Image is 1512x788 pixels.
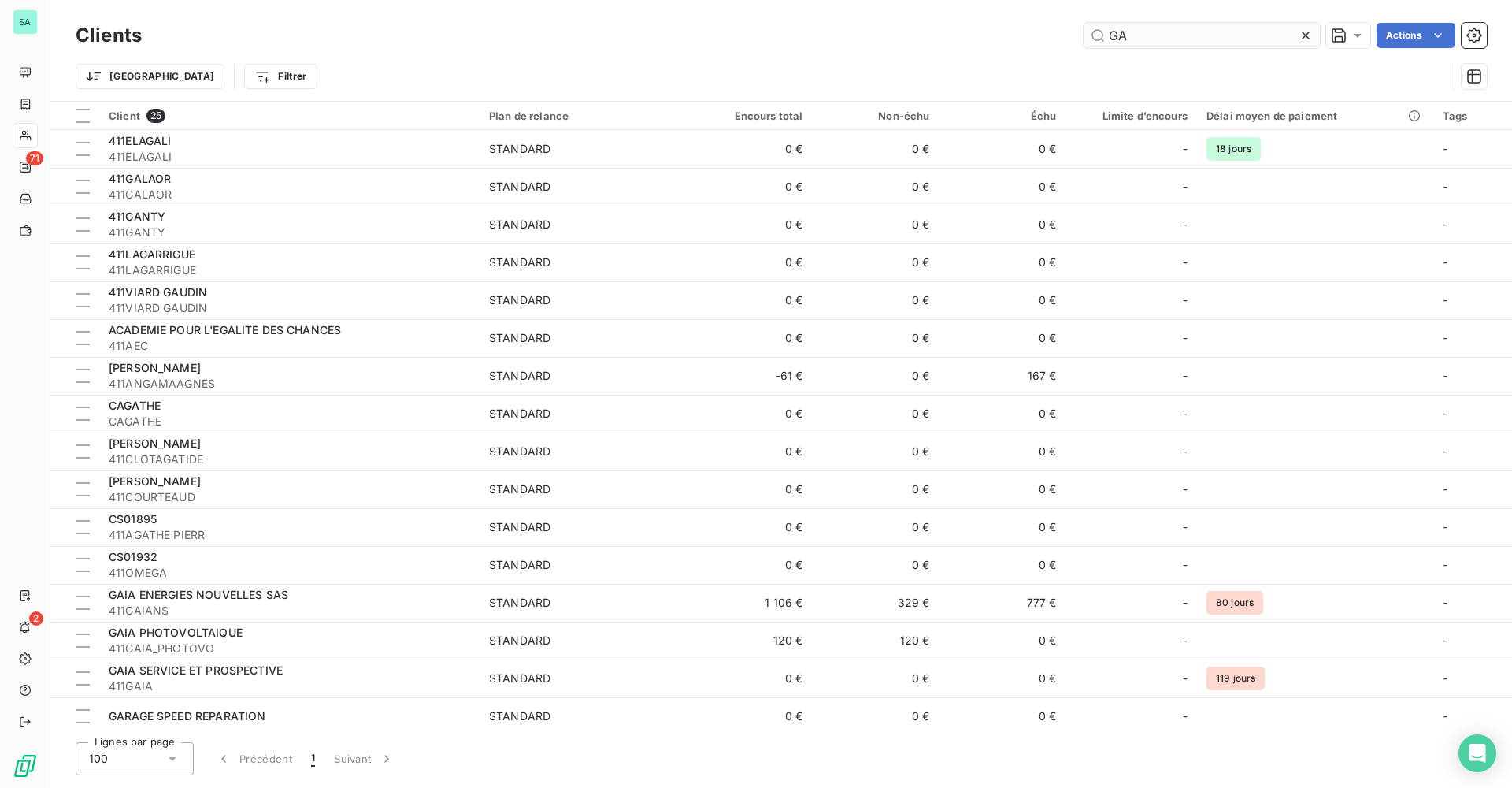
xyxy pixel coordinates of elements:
span: - [1183,595,1188,611]
td: 0 € [939,243,1065,281]
span: - [1183,217,1188,232]
td: 0 € [812,130,939,168]
td: 0 € [686,660,813,697]
span: 411COURTEAUD [109,489,470,505]
span: 411LAGARRIGUE [109,247,195,261]
div: Open Intercom Messenger [1458,734,1496,772]
span: 411GAIA [109,678,470,694]
span: - [1183,141,1188,157]
div: Délai moyen de paiement [1206,110,1424,122]
span: - [1443,369,1447,382]
span: 80 jours [1206,591,1263,615]
span: 411ELAGALI [109,134,172,147]
button: Actions [1377,23,1455,48]
div: STANDARD [489,444,550,459]
td: 0 € [686,470,813,508]
td: 0 € [939,168,1065,206]
td: 0 € [686,508,813,546]
span: CS01895 [109,512,157,526]
div: STANDARD [489,368,550,384]
div: STANDARD [489,217,550,232]
span: - [1183,557,1188,573]
span: Client [109,110,140,122]
div: Non-échu [821,110,929,122]
span: - [1183,519,1188,535]
td: 777 € [939,584,1065,622]
span: GARAGE SPEED REPARATION [109,709,265,723]
button: Filtrer [244,64,317,89]
button: [GEOGRAPHIC_DATA] [76,64,224,89]
span: [PERSON_NAME] [109,437,201,450]
div: STANDARD [489,633,550,649]
td: 0 € [812,697,939,735]
td: 1 106 € [686,584,813,622]
td: 0 € [939,546,1065,584]
td: 0 € [812,281,939,319]
span: 1 [311,751,315,767]
span: - [1443,255,1447,269]
span: CAGATHE [109,414,470,429]
td: 0 € [939,281,1065,319]
td: 0 € [686,130,813,168]
span: 411VIARD GAUDIN [109,300,470,316]
span: - [1183,633,1188,649]
span: - [1183,255,1188,270]
span: - [1443,671,1447,685]
td: 0 € [939,660,1065,697]
td: 0 € [939,697,1065,735]
span: 25 [146,109,165,123]
td: 0 € [939,130,1065,168]
span: GAIA PHOTOVOLTAIQUE [109,626,243,639]
span: - [1183,671,1188,686]
td: 0 € [686,168,813,206]
span: 411GANTY [109,210,165,223]
td: 0 € [812,319,939,357]
span: 411ANGAMAAGNES [109,376,470,392]
td: 0 € [939,622,1065,660]
div: Encours total [695,110,803,122]
td: 0 € [812,508,939,546]
td: 0 € [812,546,939,584]
td: 0 € [686,697,813,735]
span: 411CLOTAGATIDE [109,452,470,467]
td: 0 € [686,319,813,357]
span: 411GALAOR [109,172,171,185]
div: Plan de relance [489,110,676,122]
span: GAIA ENERGIES NOUVELLES SAS [109,588,288,601]
span: CAGATHE [109,399,161,412]
div: SA [13,9,38,35]
span: 71 [26,151,43,165]
div: STANDARD [489,141,550,157]
span: [PERSON_NAME] [109,474,201,488]
span: - [1443,558,1447,571]
td: 329 € [812,584,939,622]
td: 0 € [939,433,1065,470]
input: Rechercher [1084,23,1320,48]
div: STANDARD [489,330,550,346]
span: ACADEMIE POUR L'EGALITE DES CHANCES [109,323,341,336]
span: - [1443,142,1447,155]
div: STANDARD [489,671,550,686]
span: - [1443,520,1447,533]
span: - [1443,709,1447,723]
td: 0 € [939,395,1065,433]
div: STANDARD [489,519,550,535]
span: 411LAGARRIGUE [109,262,470,278]
span: 411GAIA_PHOTOVO [109,641,470,656]
span: - [1443,482,1447,496]
div: STANDARD [489,179,550,195]
div: STANDARD [489,708,550,724]
td: 0 € [812,357,939,395]
div: STANDARD [489,481,550,497]
span: 411AEC [109,338,470,354]
span: 100 [89,751,108,767]
td: 120 € [686,622,813,660]
span: 411GANTY [109,225,470,240]
td: 0 € [686,281,813,319]
h3: Clients [76,21,142,50]
span: - [1183,406,1188,422]
button: 1 [302,742,324,775]
td: 0 € [812,433,939,470]
span: 411ELAGALI [109,149,470,165]
td: 0 € [939,206,1065,243]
